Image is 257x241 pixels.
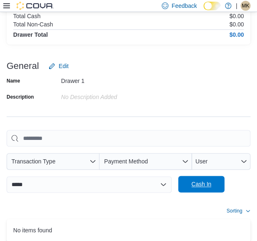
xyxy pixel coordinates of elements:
[229,13,244,19] p: $0.00
[7,61,39,71] h3: General
[13,13,40,19] h6: Total Cash
[191,180,211,188] span: Cash In
[178,176,224,192] button: Cash In
[104,158,148,165] span: Payment Method
[13,225,52,235] span: No items found
[45,58,72,74] button: Edit
[12,158,56,165] span: Transaction Type
[172,2,197,10] span: Feedback
[229,21,244,28] p: $0.00
[61,90,172,100] div: No Description added
[195,158,207,165] span: User
[17,2,54,10] img: Cova
[7,130,250,146] input: This is a search bar. As you type, the results lower in the page will automatically filter.
[7,94,34,100] label: Description
[236,1,237,11] p: |
[13,31,48,38] h4: Drawer Total
[226,206,250,216] button: Sorting
[226,208,242,214] span: Sorting
[99,153,191,170] button: Payment Method
[240,1,250,11] div: Melanie Kowalski
[7,78,20,84] label: Name
[229,31,244,38] h4: $0.00
[242,1,249,11] span: MK
[203,2,221,10] input: Dark Mode
[61,74,172,84] div: Drawer 1
[7,153,99,170] button: Transaction Type
[13,21,53,28] h6: Total Non-Cash
[59,62,68,70] span: Edit
[192,153,250,170] button: User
